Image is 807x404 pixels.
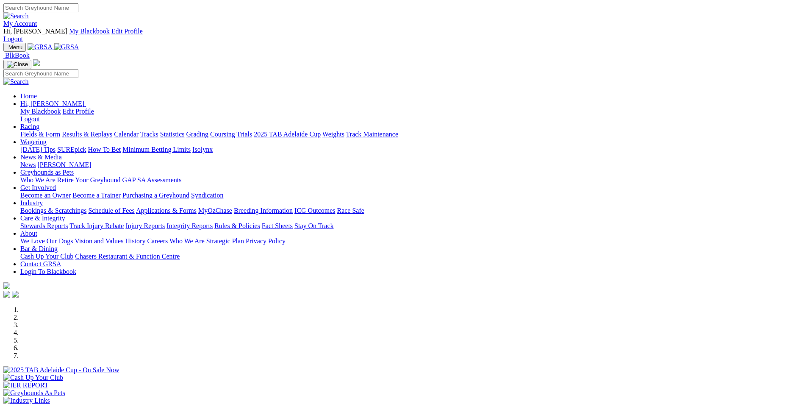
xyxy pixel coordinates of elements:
a: Hi, [PERSON_NAME] [20,100,86,107]
a: Chasers Restaurant & Function Centre [75,253,180,260]
a: Calendar [114,131,139,138]
a: Minimum Betting Limits [122,146,191,153]
a: GAP SA Assessments [122,176,182,184]
a: About [20,230,37,237]
a: SUREpick [57,146,86,153]
a: Syndication [191,192,223,199]
button: Toggle navigation [3,60,31,69]
img: Cash Up Your Club [3,374,63,382]
img: Search [3,12,29,20]
a: Results & Replays [62,131,112,138]
a: News [20,161,36,168]
a: Weights [322,131,344,138]
img: Search [3,78,29,86]
img: GRSA [28,43,53,51]
a: Tracks [140,131,158,138]
a: Industry [20,199,43,206]
img: logo-grsa-white.png [33,59,40,66]
div: News & Media [20,161,804,169]
a: Stay On Track [294,222,333,229]
a: Wagering [20,138,47,145]
a: Become a Trainer [72,192,121,199]
a: Edit Profile [63,108,94,115]
a: Fact Sheets [262,222,293,229]
a: Logout [20,115,40,123]
div: My Account [3,28,804,43]
a: Contact GRSA [20,260,61,267]
span: Menu [8,44,22,50]
a: Careers [147,237,168,245]
div: Industry [20,207,804,215]
a: Integrity Reports [166,222,213,229]
a: Coursing [210,131,235,138]
a: Rules & Policies [214,222,260,229]
a: Care & Integrity [20,215,65,222]
a: Injury Reports [125,222,165,229]
a: My Blackbook [20,108,61,115]
a: Bookings & Scratchings [20,207,86,214]
a: My Blackbook [69,28,110,35]
a: Login To Blackbook [20,268,76,275]
div: Racing [20,131,804,138]
img: logo-grsa-white.png [3,282,10,289]
div: Greyhounds as Pets [20,176,804,184]
a: Fields & Form [20,131,60,138]
a: My Account [3,20,37,27]
div: About [20,237,804,245]
a: MyOzChase [198,207,232,214]
span: Hi, [PERSON_NAME] [3,28,67,35]
div: Bar & Dining [20,253,804,260]
a: Cash Up Your Club [20,253,73,260]
a: Schedule of Fees [88,207,134,214]
a: Trials [236,131,252,138]
a: Grading [186,131,208,138]
img: 2025 TAB Adelaide Cup - On Sale Now [3,366,119,374]
a: Logout [3,35,23,42]
a: Privacy Policy [246,237,286,245]
span: Hi, [PERSON_NAME] [20,100,84,107]
a: Statistics [160,131,185,138]
a: Racing [20,123,39,130]
div: Care & Integrity [20,222,804,230]
input: Search [3,3,78,12]
a: We Love Our Dogs [20,237,73,245]
a: History [125,237,145,245]
input: Search [3,69,78,78]
a: Strategic Plan [206,237,244,245]
button: Toggle navigation [3,43,26,52]
a: Isolynx [192,146,213,153]
a: Become an Owner [20,192,71,199]
a: Track Maintenance [346,131,398,138]
a: ICG Outcomes [294,207,335,214]
div: Wagering [20,146,804,153]
img: facebook.svg [3,291,10,298]
img: Greyhounds As Pets [3,389,65,397]
img: Close [7,61,28,68]
a: BlkBook [3,52,30,59]
a: 2025 TAB Adelaide Cup [254,131,321,138]
a: Who We Are [169,237,205,245]
a: Who We Are [20,176,55,184]
a: Edit Profile [111,28,143,35]
div: Get Involved [20,192,804,199]
a: Greyhounds as Pets [20,169,74,176]
a: Track Injury Rebate [69,222,124,229]
div: Hi, [PERSON_NAME] [20,108,804,123]
a: [PERSON_NAME] [37,161,91,168]
img: GRSA [54,43,79,51]
a: Get Involved [20,184,56,191]
a: Race Safe [337,207,364,214]
a: Home [20,92,37,100]
a: Applications & Forms [136,207,197,214]
span: BlkBook [5,52,30,59]
a: Stewards Reports [20,222,68,229]
a: Bar & Dining [20,245,58,252]
a: Breeding Information [234,207,293,214]
a: Vision and Values [75,237,123,245]
img: twitter.svg [12,291,19,298]
a: News & Media [20,153,62,161]
a: Purchasing a Greyhound [122,192,189,199]
a: How To Bet [88,146,121,153]
a: Retire Your Greyhound [57,176,121,184]
a: [DATE] Tips [20,146,55,153]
